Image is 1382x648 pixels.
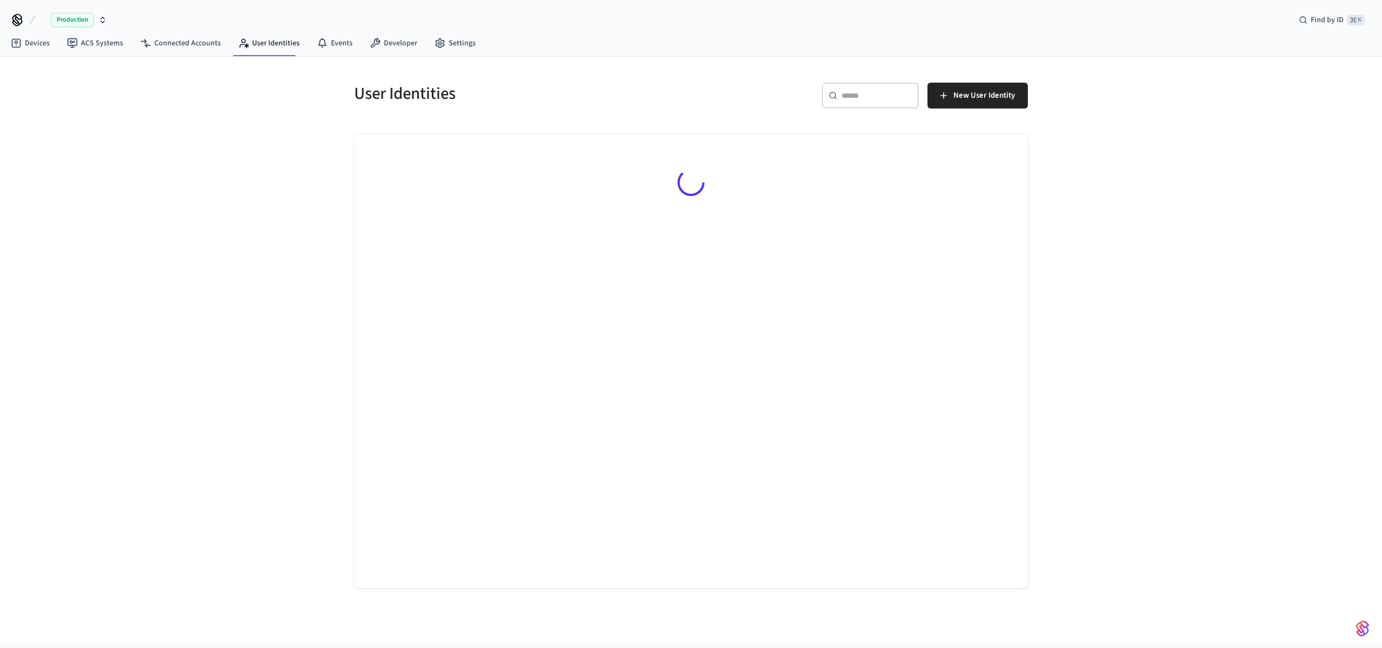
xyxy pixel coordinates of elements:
a: User Identities [229,33,308,53]
a: Devices [2,33,58,53]
a: Developer [361,33,426,53]
span: Production [51,13,94,27]
a: ACS Systems [58,33,132,53]
img: SeamLogoGradient.69752ec5.svg [1356,620,1369,637]
span: ⌘ K [1347,15,1365,25]
span: Find by ID [1311,15,1344,25]
a: Connected Accounts [132,33,229,53]
button: New User Identity [927,83,1028,109]
span: New User Identity [953,89,1015,103]
a: Events [308,33,361,53]
div: Find by ID⌘ K [1290,10,1373,30]
h5: User Identities [354,83,685,105]
a: Settings [426,33,484,53]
